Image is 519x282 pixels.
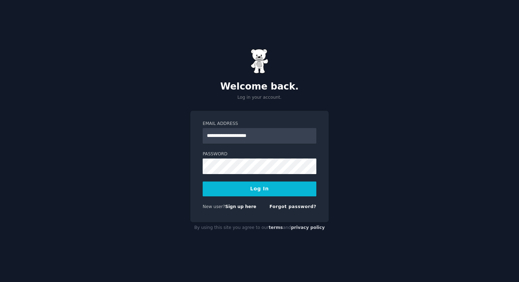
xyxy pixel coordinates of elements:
span: New user? [203,204,225,209]
label: Email Address [203,121,316,127]
p: Log in your account. [190,94,329,101]
a: privacy policy [291,225,325,230]
label: Password [203,151,316,157]
img: Gummy Bear [251,49,268,74]
h2: Welcome back. [190,81,329,92]
a: Forgot password? [269,204,316,209]
a: Sign up here [225,204,256,209]
div: By using this site you agree to our and [190,222,329,234]
button: Log In [203,182,316,196]
a: terms [269,225,283,230]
